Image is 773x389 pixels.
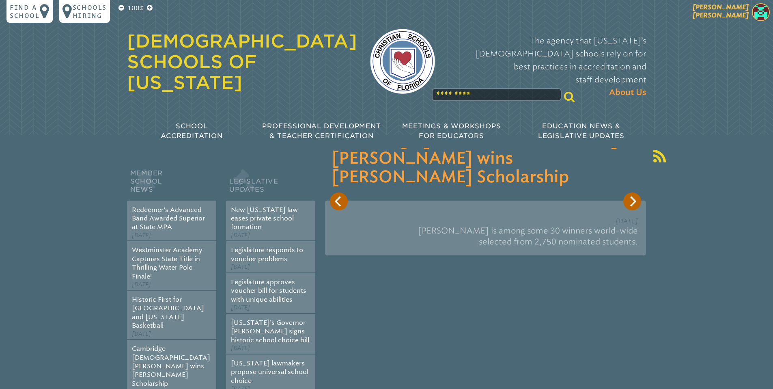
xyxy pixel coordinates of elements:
[161,122,222,140] span: School Accreditation
[370,29,435,94] img: csf-logo-web-colors.png
[752,3,770,21] img: 709431f780272503eed9f7053bc86475
[132,345,210,387] a: Cambridge [DEMOGRAPHIC_DATA][PERSON_NAME] wins [PERSON_NAME] Scholarship
[448,34,646,99] p: The agency that [US_STATE]’s [DEMOGRAPHIC_DATA] schools rely on for best practices in accreditati...
[231,264,250,270] span: [DATE]
[231,232,250,239] span: [DATE]
[616,217,638,225] span: [DATE]
[73,3,107,19] p: Schools Hiring
[132,206,205,231] a: Redeemer’s Advanced Band Awarded Superior at State MPA
[231,319,309,344] a: [US_STATE]’s Governor [PERSON_NAME] signs historic school choice bill
[333,222,638,251] p: [PERSON_NAME] is among some 30 winners world-wide selected from 2,750 nominated students.
[10,3,40,19] p: Find a school
[332,131,640,187] h3: Cambridge [DEMOGRAPHIC_DATA][PERSON_NAME] wins [PERSON_NAME] Scholarship
[226,167,315,201] h2: Legislative Updates
[132,281,151,288] span: [DATE]
[330,192,348,210] button: Previous
[127,30,357,93] a: [DEMOGRAPHIC_DATA] Schools of [US_STATE]
[132,246,202,280] a: Westminster Academy Captures State Title in Thrilling Water Polo Finale!
[231,359,308,385] a: [US_STATE] lawmakers propose universal school choice
[231,278,306,303] a: Legislature approves voucher bill for students with unique abilities
[132,331,151,337] span: [DATE]
[231,304,250,311] span: [DATE]
[538,122,624,140] span: Education News & Legislative Updates
[127,167,216,201] h2: Member School News
[132,232,151,239] span: [DATE]
[231,345,250,352] span: [DATE]
[231,206,298,231] a: New [US_STATE] law eases private school formation
[132,296,204,329] a: Historic First for [GEOGRAPHIC_DATA] and [US_STATE] Basketball
[693,3,749,19] span: [PERSON_NAME] [PERSON_NAME]
[623,192,641,210] button: Next
[402,122,501,140] span: Meetings & Workshops for Educators
[126,3,145,13] p: 100%
[609,86,646,99] span: About Us
[231,246,303,262] a: Legislature responds to voucher problems
[262,122,381,140] span: Professional Development & Teacher Certification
